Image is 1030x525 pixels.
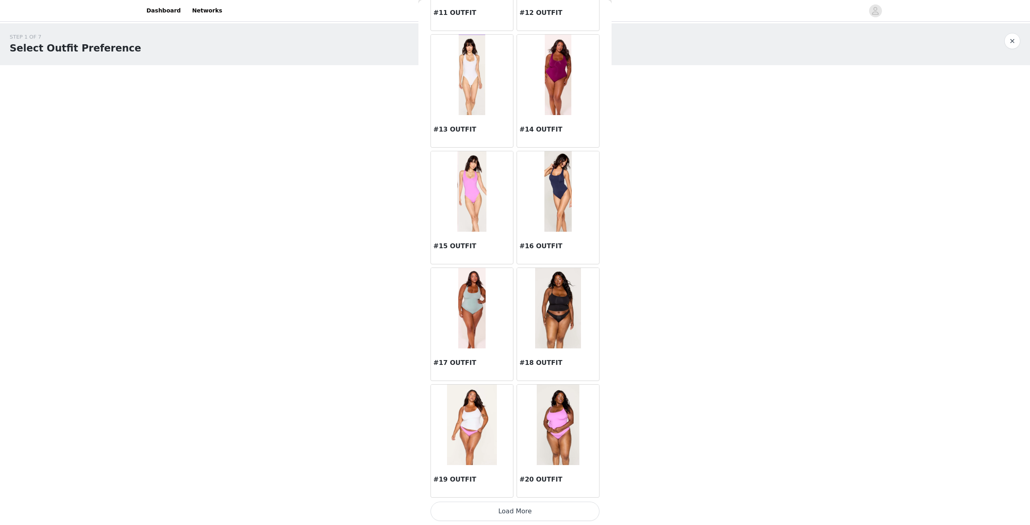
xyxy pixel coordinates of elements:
img: #16 OUTFIT [544,151,572,232]
div: STEP 1 OF 7 [10,33,141,41]
h3: #13 OUTFIT [433,125,511,134]
a: Networks [187,2,227,20]
h3: #17 OUTFIT [433,358,511,368]
img: #20 OUTFIT [537,385,579,465]
img: #13 OUTFIT [459,35,486,115]
img: #17 OUTFIT [458,268,485,348]
h3: #11 OUTFIT [433,8,511,18]
h3: #18 OUTFIT [519,358,597,368]
h3: #14 OUTFIT [519,125,597,134]
h3: #19 OUTFIT [433,475,511,484]
img: #14 OUTFIT [545,35,571,115]
img: #18 OUTFIT [535,268,581,348]
h1: Select Outfit Preference [10,41,141,56]
h3: #16 OUTFIT [519,241,597,251]
h3: #20 OUTFIT [519,475,597,484]
img: #19 OUTFIT [447,385,497,465]
h3: #12 OUTFIT [519,8,597,18]
div: avatar [871,4,879,17]
h3: #15 OUTFIT [433,241,511,251]
img: #15 OUTFIT [457,151,486,232]
button: Load More [431,502,599,521]
a: Dashboard [142,2,185,20]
